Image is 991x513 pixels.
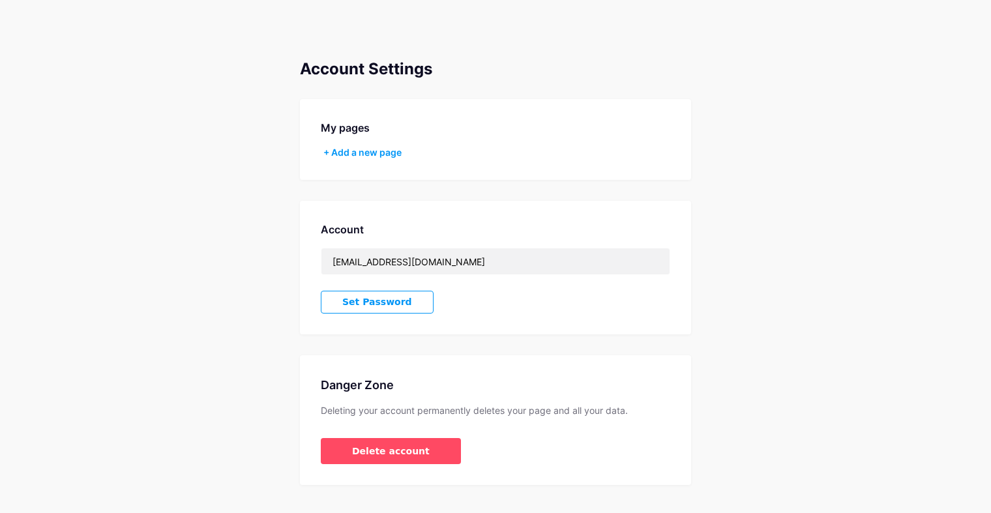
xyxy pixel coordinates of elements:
[300,60,691,78] div: Account Settings
[342,297,412,308] span: Set Password
[321,120,670,136] div: My pages
[321,222,670,237] div: Account
[321,438,461,464] button: Delete account
[352,445,430,458] span: Delete account
[323,146,670,159] div: + Add a new page
[321,291,434,314] button: Set Password
[321,404,670,417] div: Deleting your account permanently deletes your page and all your data.
[321,376,670,394] div: Danger Zone
[321,248,670,274] input: Email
